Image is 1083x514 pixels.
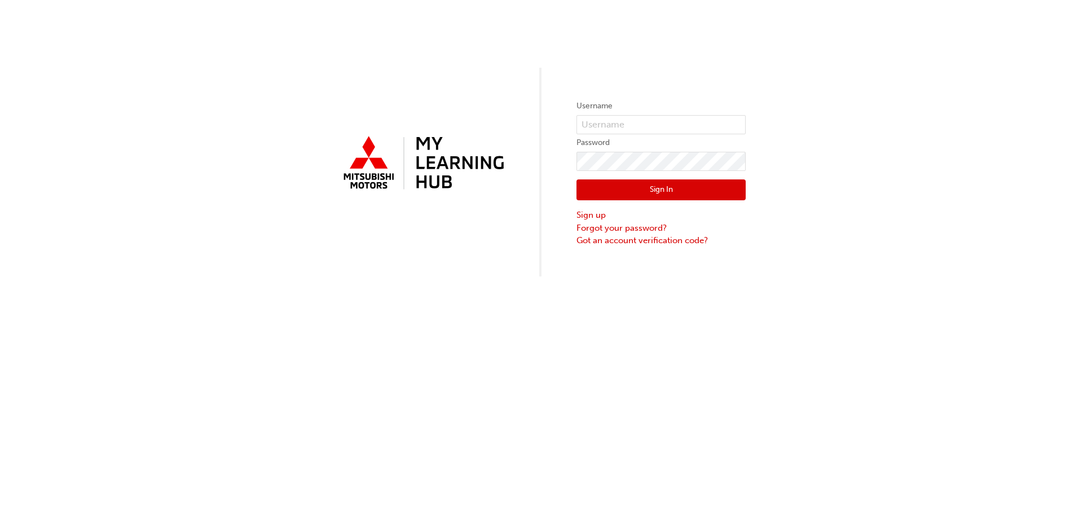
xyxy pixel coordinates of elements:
label: Username [576,99,746,113]
button: Sign In [576,179,746,201]
label: Password [576,136,746,150]
a: Got an account verification code? [576,234,746,247]
img: mmal [337,131,507,196]
a: Sign up [576,209,746,222]
a: Forgot your password? [576,222,746,235]
input: Username [576,115,746,134]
